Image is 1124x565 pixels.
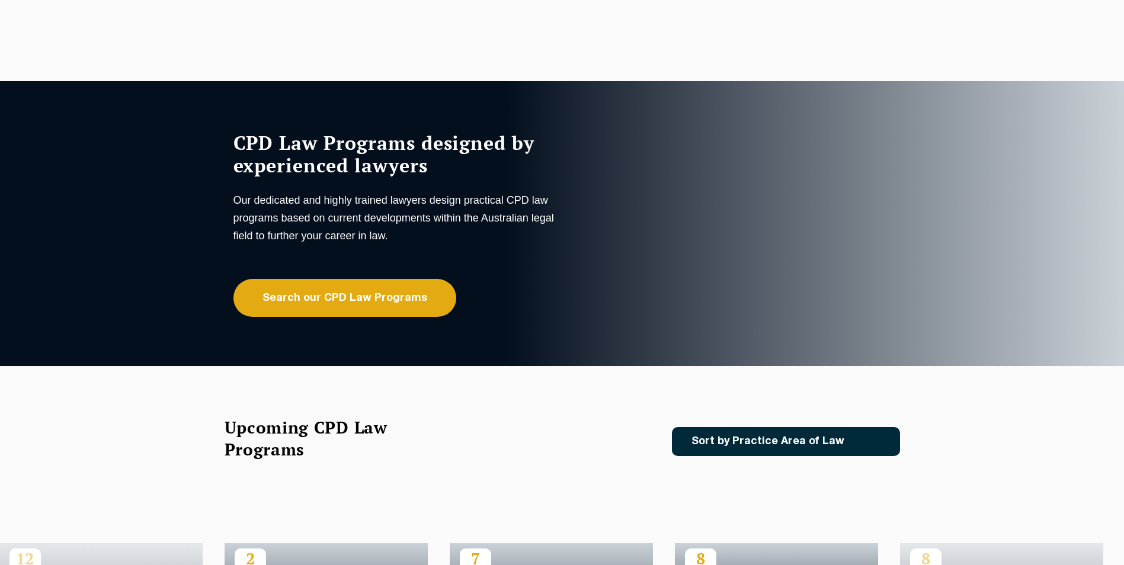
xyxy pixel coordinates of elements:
img: Icon [863,436,877,447]
h1: CPD Law Programs designed by experienced lawyers [233,131,559,176]
a: Search our CPD Law Programs [233,279,456,317]
h2: Upcoming CPD Law Programs [225,416,417,460]
p: Our dedicated and highly trained lawyers design practical CPD law programs based on current devel... [233,191,559,245]
a: Sort by Practice Area of Law [672,427,900,456]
